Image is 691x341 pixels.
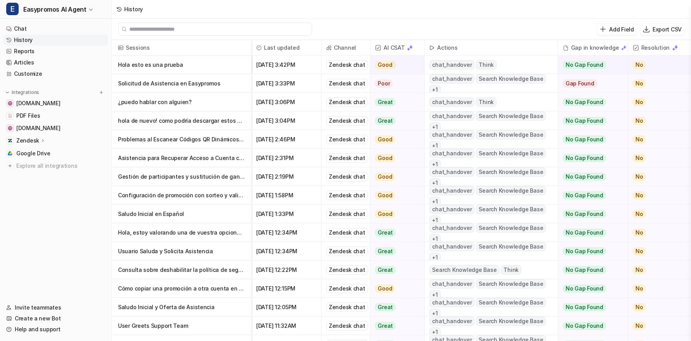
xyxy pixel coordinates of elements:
p: Usuario Saluda y Solicita Asistencia [118,242,245,261]
span: Think [501,265,521,275]
button: Good [370,167,420,186]
span: No [633,98,646,106]
span: No [633,285,646,292]
span: No Gap Found [563,303,606,311]
span: + 1 [429,197,441,206]
span: chat_handover [429,97,474,107]
span: [DATE] 1:33PM [255,205,318,223]
button: Great [370,261,420,279]
span: Think [476,60,497,70]
span: chat_handover [429,186,474,195]
span: chat_handover [429,60,474,70]
span: + 1 [429,141,441,150]
span: Search Knowledge Base [476,130,546,139]
span: No Gap Found [563,61,606,69]
div: Zendesk chat [326,265,368,275]
button: No Gap Found [558,56,622,74]
p: Configuración de promoción con sorteo y validación de ticket de compra [118,186,245,205]
span: No [633,136,646,143]
div: History [124,5,143,13]
span: No [633,117,646,125]
div: Zendesk chat [326,153,368,163]
button: Good [370,205,420,223]
span: [DATE] 3:42PM [255,56,318,74]
span: chat_handover [429,149,474,158]
span: Great [375,98,396,106]
div: Zendesk chat [326,172,368,181]
span: [DATE] 12:22PM [255,261,318,279]
span: No Gap Found [563,247,606,255]
span: Last updated [255,40,318,56]
span: No Gap Found [563,98,606,106]
span: Good [375,191,395,199]
button: No Gap Found [558,223,622,242]
span: No Gap Found [563,285,606,292]
span: No Gap Found [563,154,606,162]
a: easypromos-apiref.redoc.ly[DOMAIN_NAME] [3,98,108,109]
button: Export CSV [640,24,685,35]
span: + 1 [429,234,441,244]
img: easypromos-apiref.redoc.ly [8,101,12,106]
button: Great [370,223,420,242]
span: Good [375,173,395,181]
div: Zendesk chat [326,191,368,200]
span: + 1 [429,253,441,262]
span: [DATE] 2:19PM [255,167,318,186]
span: No [633,173,646,181]
button: Great [370,242,420,261]
p: ¿puedo hablar con alguien? [118,93,245,111]
p: Zendesk [16,137,39,144]
span: Gap Found [563,80,597,87]
a: Customize [3,68,108,79]
button: No Gap Found [558,317,622,335]
span: No [633,154,646,162]
a: Google DriveGoogle Drive [3,148,108,159]
span: Poor [375,80,392,87]
button: No Gap Found [558,149,622,167]
span: Good [375,210,395,218]
span: [DATE] 2:31PM [255,149,318,167]
span: + 1 [429,327,441,337]
span: [DATE] 3:06PM [255,93,318,111]
button: Good [370,130,420,149]
span: Good [375,136,395,143]
span: Search Knowledge Base [476,242,546,251]
p: Asistencia para Recuperar Acceso a Cuenta con Suscripción Mensual [118,149,245,167]
div: Zendesk chat [326,247,368,256]
button: Good [370,279,420,298]
div: Zendesk chat [326,303,368,312]
a: Explore all integrations [3,160,108,171]
span: PDF Files [16,112,40,120]
p: Saludo Inicial y Oferta de Asistencia [118,298,245,317]
div: Zendesk chat [326,209,368,219]
button: Gap Found [558,74,622,93]
span: [DATE] 3:33PM [255,74,318,93]
span: [DATE] 12:15PM [255,279,318,298]
button: Poor [370,74,420,93]
p: Consulta sobre deshabilitar la política de seguridad en la landing page de Easypromos [118,261,245,279]
span: Search Knowledge Base [476,298,546,307]
button: Good [370,56,420,74]
span: No [633,210,646,218]
a: PDF FilesPDF Files [3,110,108,121]
p: Hola, estoy valorando una de vuestra opciones para un aferia a la que asistimos en [GEOGRAPHIC_DA... [118,223,245,242]
button: No Gap Found [558,93,622,111]
span: + 1 [429,122,441,132]
span: Great [375,303,396,311]
span: Search Knowledge Base [476,317,546,326]
button: No Gap Found [558,298,622,317]
a: History [3,35,108,45]
span: No Gap Found [563,191,606,199]
span: chat_handover [429,111,474,121]
span: [DATE] 2:46PM [255,130,318,149]
span: Search Knowledge Base [476,223,546,233]
a: Create a new Bot [3,313,108,324]
span: chat_handover [429,223,474,233]
p: Saludo Inicial en Español [118,205,245,223]
button: Great [370,317,420,335]
button: Great [370,93,420,111]
span: AI CSAT [373,40,421,56]
span: E [6,3,19,15]
button: No Gap Found [558,186,622,205]
div: Zendesk chat [326,116,368,125]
